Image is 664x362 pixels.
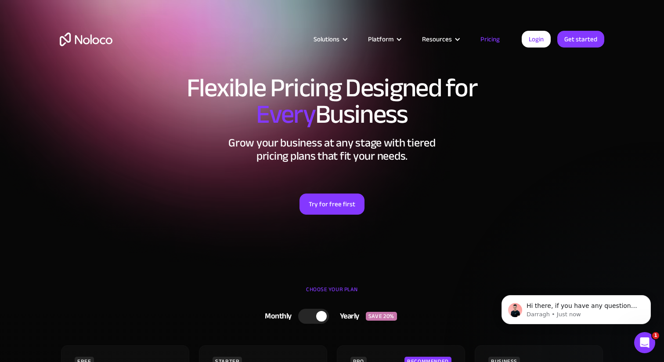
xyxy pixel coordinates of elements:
[60,283,604,305] div: CHOOSE YOUR PLAN
[256,90,315,139] span: Every
[652,332,659,339] span: 1
[488,277,664,338] iframe: Intercom notifications message
[60,33,112,46] a: home
[366,312,397,321] div: SAVE 20%
[469,33,511,45] a: Pricing
[303,33,357,45] div: Solutions
[329,310,366,323] div: Yearly
[357,33,411,45] div: Platform
[60,75,604,128] h1: Flexible Pricing Designed for Business
[300,194,364,215] a: Try for free first
[368,33,393,45] div: Platform
[422,33,452,45] div: Resources
[254,310,298,323] div: Monthly
[634,332,655,353] iframe: Intercom live chat
[522,31,551,48] a: Login
[557,31,604,48] a: Get started
[60,136,604,163] h2: Grow your business at any stage with tiered pricing plans that fit your needs.
[411,33,469,45] div: Resources
[314,33,339,45] div: Solutions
